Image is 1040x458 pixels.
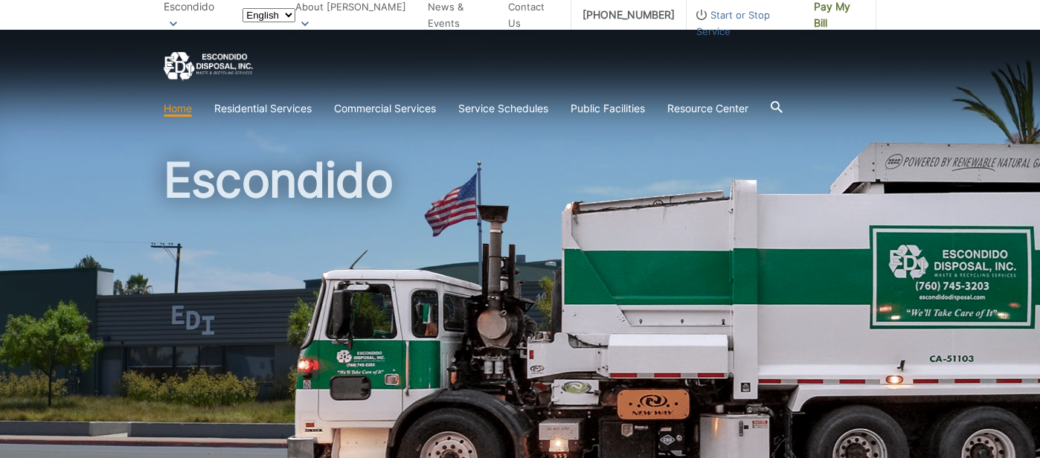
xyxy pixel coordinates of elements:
a: Residential Services [214,100,312,117]
select: Select a language [243,8,295,22]
a: Service Schedules [458,100,548,117]
a: Home [164,100,192,117]
a: Resource Center [667,100,748,117]
a: EDCD logo. Return to the homepage. [164,52,253,81]
a: Commercial Services [334,100,436,117]
a: Public Facilities [571,100,645,117]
